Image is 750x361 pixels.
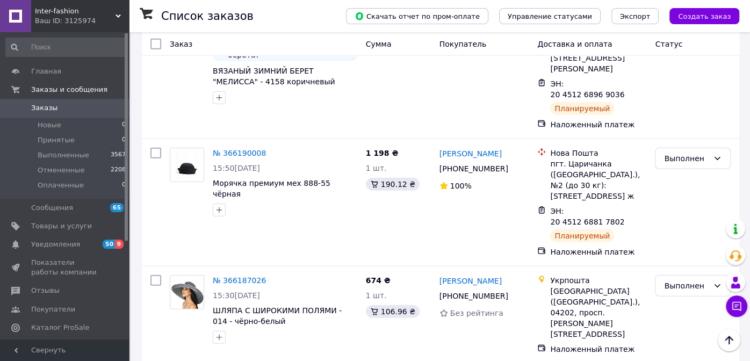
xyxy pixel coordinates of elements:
[110,203,124,212] span: 65
[437,288,510,304] div: [PHONE_NUMBER]
[611,8,659,24] button: Экспорт
[550,275,646,286] div: Укрпошта
[450,182,472,190] span: 100%
[366,40,392,48] span: Сумма
[170,148,204,182] a: Фото товару
[620,12,650,20] span: Экспорт
[115,240,124,249] span: 9
[122,180,126,190] span: 0
[213,179,330,198] a: Морячка премиум мех 888-55 чёрная
[122,120,126,130] span: 0
[170,40,192,48] span: Заказ
[170,275,204,309] a: Фото товару
[31,103,57,113] span: Заказы
[213,291,260,300] span: 15:30[DATE]
[439,276,502,286] a: [PERSON_NAME]
[122,135,126,145] span: 0
[355,11,480,21] span: Скачать отчет по пром-оплате
[38,120,61,130] span: Новые
[31,286,60,295] span: Отзывы
[550,286,646,340] div: [GEOGRAPHIC_DATA] ([GEOGRAPHIC_DATA].), 04202, просп. [PERSON_NAME][STREET_ADDRESS]
[550,80,624,99] span: ЭН: 20 4512 6896 9036
[31,221,92,231] span: Товары и услуги
[31,203,73,213] span: Сообщения
[550,102,614,115] div: Планируемый
[213,149,266,157] a: № 366190008
[550,158,646,201] div: пгт. Царичанка ([GEOGRAPHIC_DATA].), №2 (до 30 кг): [STREET_ADDRESS] ж
[31,258,99,277] span: Показатели работы компании
[726,295,747,317] button: Чат с покупателем
[38,135,75,145] span: Принятые
[38,165,84,175] span: Отмененные
[35,6,116,16] span: Inter-fashion
[38,150,89,160] span: Выполненные
[38,180,84,190] span: Оплаченные
[550,148,646,158] div: Нова Пошта
[176,148,198,182] img: Фото товару
[111,150,126,160] span: 3567
[213,67,335,86] a: ВЯЗАНЫЙ ЗИМНИЙ БЕРЕТ "МЕЛИССА" - 4158 коричневый
[550,119,646,130] div: Наложенный платеж
[213,276,266,285] a: № 366187026
[31,85,107,95] span: Заказы и сообщения
[31,240,80,249] span: Уведомления
[170,276,204,309] img: Фото товару
[366,305,420,318] div: 106.96 ₴
[678,12,731,20] span: Создать заказ
[161,10,254,23] h1: Список заказов
[366,276,391,285] span: 674 ₴
[550,344,646,355] div: Наложенный платеж
[508,12,592,20] span: Управление статусами
[664,280,709,292] div: Выполнен
[111,165,126,175] span: 2208
[31,323,89,333] span: Каталог ProSale
[346,8,488,24] button: Скачать отчет по пром-оплате
[366,291,387,300] span: 1 шт.
[439,40,487,48] span: Покупатель
[537,40,612,48] span: Доставка и оплата
[103,240,115,249] span: 50
[659,11,739,20] a: Создать заказ
[366,164,387,172] span: 1 шт.
[5,38,127,57] input: Поиск
[437,161,510,176] div: [PHONE_NUMBER]
[31,67,61,76] span: Главная
[655,40,682,48] span: Статус
[550,247,646,257] div: Наложенный платеж
[35,16,129,26] div: Ваш ID: 3125974
[664,153,709,164] div: Выполнен
[550,207,624,226] span: ЭН: 20 4512 6881 7802
[669,8,739,24] button: Создать заказ
[550,229,614,242] div: Планируемый
[450,309,503,317] span: Без рейтинга
[499,8,601,24] button: Управление статусами
[439,148,502,159] a: [PERSON_NAME]
[366,149,399,157] span: 1 198 ₴
[31,305,75,314] span: Покупатели
[213,164,260,172] span: 15:50[DATE]
[366,178,420,191] div: 190.12 ₴
[718,329,740,351] button: Наверх
[213,306,342,326] a: ШЛЯПА С ШИРОКИМИ ПОЛЯМИ - 014 - чёрно-белый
